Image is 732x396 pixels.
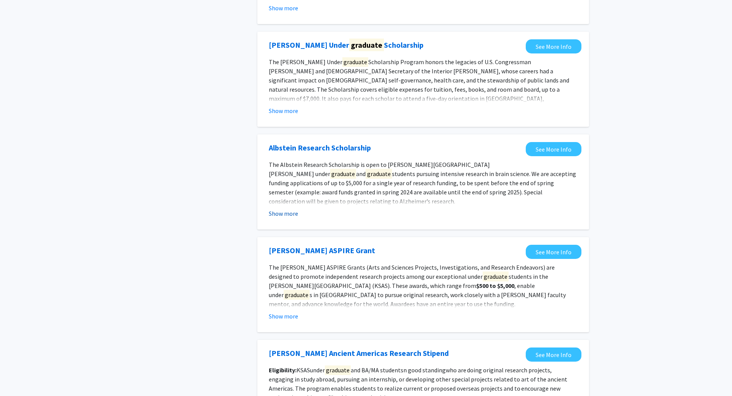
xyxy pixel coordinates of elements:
a: Opens in a new tab [269,39,424,51]
button: Show more [269,312,298,321]
a: Opens in a new tab [526,245,581,259]
a: Opens in a new tab [526,348,581,362]
button: Show more [269,3,298,13]
a: Opens in a new tab [526,142,581,156]
a: Opens in a new tab [526,39,581,53]
button: Show more [269,106,298,115]
a: Opens in a new tab [269,245,375,256]
strong: $500 to $5,000 [476,282,514,289]
p: The [PERSON_NAME] ASPIRE Grants (Arts and Sciences Projects, Investigations, and Research Endeavo... [269,263,578,309]
mark: graduate [349,39,384,51]
mark: graduate [483,272,509,281]
mark: graduate [342,57,368,67]
strong: Eligibility: [269,366,297,374]
span: under and BA/MA students [310,365,403,375]
mark: graduate [366,169,392,179]
a: Opens in a new tab [269,348,449,359]
button: Show more [269,209,298,218]
a: Opens in a new tab [269,142,371,154]
iframe: Chat [6,362,32,390]
mark: graduate [330,169,356,179]
p: The Albstein Research Scholarship is open to [PERSON_NAME][GEOGRAPHIC_DATA][PERSON_NAME] under an... [269,160,578,206]
mark: graduate [325,365,351,375]
mark: graduate [284,290,310,300]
